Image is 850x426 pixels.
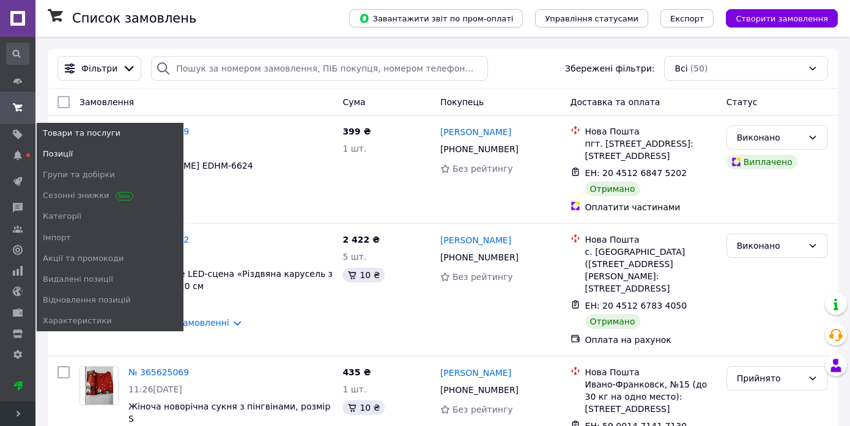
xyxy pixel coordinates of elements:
a: Характеристики [37,310,183,331]
div: 10 ₴ [342,268,385,282]
span: Покупець [440,97,484,107]
span: 5 шт. [342,252,366,262]
img: Фото товару [85,367,114,405]
a: Створити замовлення [714,13,838,23]
a: Сезонні знижки [37,185,183,206]
span: Cума [342,97,365,107]
div: Виплачено [726,155,797,169]
div: Нова Пошта [585,233,717,246]
div: пгт. [STREET_ADDRESS]: [STREET_ADDRESS] [585,138,717,162]
span: Фільтри [81,62,117,75]
span: Імпорт [43,232,71,243]
div: Отримано [585,182,640,196]
span: Відновлення позицій [43,295,131,306]
a: [PERSON_NAME] [440,234,511,246]
a: Категорії [37,206,183,227]
span: Замовлення [79,97,134,107]
div: 10 ₴ [342,400,385,415]
span: Створити замовлення [736,14,828,23]
a: 3 товара у замовленні [128,318,229,328]
div: Виконано [737,131,803,144]
span: Позиції [43,149,73,160]
div: Виконано [737,239,803,252]
span: Статус [726,97,758,107]
a: № 365625069 [128,367,189,377]
button: Управління статусами [535,9,648,28]
span: Характеристики [43,315,112,326]
a: [PERSON_NAME] [440,367,511,379]
div: Нова Пошта [585,125,717,138]
span: ЕН: 20 4512 6847 5202 [585,168,687,178]
div: Прийнято [737,372,803,385]
a: Акції та промокоди [37,248,183,269]
button: Створити замовлення [726,9,838,28]
span: 1 шт. [342,144,366,153]
div: [PHONE_NUMBER] [438,381,521,398]
span: (50) [690,64,708,73]
span: 11:26[DATE] [128,384,182,394]
span: Видалені позиції [43,274,113,285]
span: 2 422 ₴ [342,235,380,244]
span: Без рейтингу [453,405,513,414]
h1: Список замовлень [72,11,196,26]
span: Групи та добірки [43,169,115,180]
div: Нова Пошта [585,366,717,378]
div: [PHONE_NUMBER] [438,249,521,266]
span: Сезонні знижки [43,190,130,201]
div: с. [GEOGRAPHIC_DATA] ([STREET_ADDRESS][PERSON_NAME]: [STREET_ADDRESS] [585,246,717,295]
span: Всі [674,62,687,75]
span: Без рейтингу [453,272,513,282]
span: Без рейтингу [453,164,513,174]
div: Отримано [585,314,640,329]
span: Доставка та оплата [571,97,660,107]
a: Видалені позиції [37,269,183,290]
span: Завантажити звіт по пром-оплаті [359,13,513,24]
a: Імпорт [37,227,183,248]
a: [PERSON_NAME] EDHM-6624 [128,161,253,171]
div: Ивано-Франковск, №15 (до 30 кг на одно место): [STREET_ADDRESS] [585,378,717,415]
span: Акції та промокоди [43,253,124,264]
span: ЕН: 20 4512 6783 4050 [585,301,687,310]
a: Magic Village LED-сцена «Різдвяна карусель з мелодією» 20 см [128,269,333,291]
div: Оплатити частинами [585,201,717,213]
button: Завантажити звіт по пром-оплаті [349,9,523,28]
span: Управління статусами [545,14,638,23]
a: Фото товару [79,366,119,405]
input: Пошук за номером замовлення, ПІБ покупця, номером телефону, Email, номером накладної [151,56,488,81]
a: [PERSON_NAME] [440,126,511,138]
span: Експорт [670,14,704,23]
span: 1 шт. [342,384,366,394]
a: Позиції [37,144,183,164]
button: Експорт [660,9,714,28]
span: Збережені фільтри: [565,62,654,75]
span: Категорії [43,211,81,222]
span: Товари та послуги [43,128,120,139]
div: [PHONE_NUMBER] [438,141,521,158]
div: Оплата на рахунок [585,334,717,346]
span: 435 ₴ [342,367,371,377]
a: Групи та добірки [37,164,183,185]
a: Відновлення позицій [37,290,183,310]
span: 399 ₴ [342,127,371,136]
a: Жіноча новорічна сукня з пінгвінами, розмір S [128,402,330,424]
